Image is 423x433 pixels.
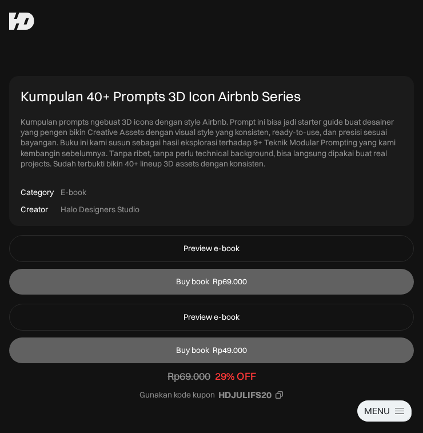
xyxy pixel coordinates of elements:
a: Preview e-book [9,304,414,331]
div: Rp49.000 [213,345,247,355]
div: Category [21,187,54,197]
a: Buy bookRp49.000 [9,337,414,363]
div: HDJULIFS20 [218,389,272,401]
div: Preview e-book [183,244,240,253]
div: Kumpulan 40+ Prompts 3D Icon Airbnb Series [21,88,301,105]
div: Buy book [176,277,209,287]
a: Preview e-book [9,235,414,262]
div: Rp69.000 [167,370,210,383]
div: MENU [364,405,390,417]
div: Gunakan kode kupon [139,390,215,400]
a: Buy bookRp69.000 [9,269,414,295]
div: Rp69.000 [213,277,247,287]
div: Halo Designers Studio [61,204,139,214]
div: 29% OFF [215,370,256,383]
div: Preview e-book [183,312,240,322]
div: Creator [21,204,48,214]
div: Kumpulan prompts ngebuat 3D icons dengan style Airbnb. Prompt ini bisa jadi starter guide buat de... [21,117,402,169]
div: Buy book [176,345,209,355]
div: E-book [61,187,86,197]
